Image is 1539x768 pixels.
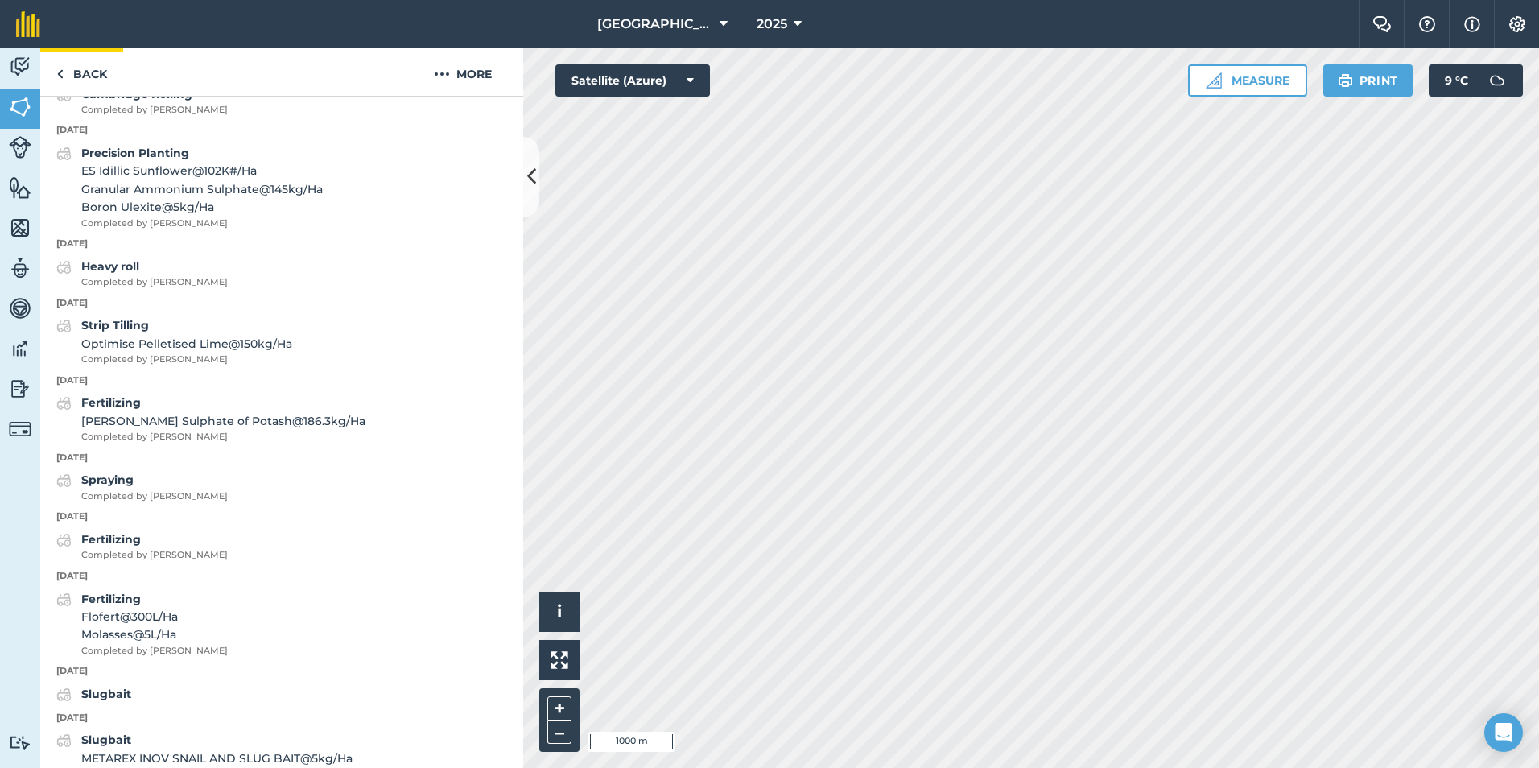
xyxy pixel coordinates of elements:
button: – [547,721,571,744]
img: svg+xml;base64,PD94bWwgdmVyc2lvbj0iMS4wIiBlbmNvZGluZz0idXRmLTgiPz4KPCEtLSBHZW5lcmF0b3I6IEFkb2JlIE... [56,258,72,277]
img: A question mark icon [1417,16,1437,32]
div: Open Intercom Messenger [1484,713,1523,752]
img: svg+xml;base64,PD94bWwgdmVyc2lvbj0iMS4wIiBlbmNvZGluZz0idXRmLTgiPz4KPCEtLSBHZW5lcmF0b3I6IEFkb2JlIE... [9,296,31,320]
p: [DATE] [40,569,523,584]
img: svg+xml;base64,PD94bWwgdmVyc2lvbj0iMS4wIiBlbmNvZGluZz0idXRmLTgiPz4KPCEtLSBHZW5lcmF0b3I6IEFkb2JlIE... [56,394,72,413]
a: Cambridge RollingCompleted by [PERSON_NAME] [56,85,228,118]
a: Fertilizing[PERSON_NAME] Sulphate of Potash@186.3kg/HaCompleted by [PERSON_NAME] [56,394,365,444]
span: Completed by [PERSON_NAME] [81,548,228,563]
span: Completed by [PERSON_NAME] [81,275,228,290]
span: 2025 [757,14,787,34]
img: Four arrows, one pointing top left, one top right, one bottom right and the last bottom left [551,651,568,669]
img: svg+xml;base64,PD94bWwgdmVyc2lvbj0iMS4wIiBlbmNvZGluZz0idXRmLTgiPz4KPCEtLSBHZW5lcmF0b3I6IEFkb2JlIE... [56,471,72,490]
button: Satellite (Azure) [555,64,710,97]
span: Completed by [PERSON_NAME] [81,430,365,444]
span: [GEOGRAPHIC_DATA] [597,14,713,34]
strong: Spraying [81,473,134,487]
img: Two speech bubbles overlapping with the left bubble in the forefront [1372,16,1392,32]
img: svg+xml;base64,PD94bWwgdmVyc2lvbj0iMS4wIiBlbmNvZGluZz0idXRmLTgiPz4KPCEtLSBHZW5lcmF0b3I6IEFkb2JlIE... [9,136,31,159]
img: Ruler icon [1206,72,1222,89]
img: svg+xml;base64,PD94bWwgdmVyc2lvbj0iMS4wIiBlbmNvZGluZz0idXRmLTgiPz4KPCEtLSBHZW5lcmF0b3I6IEFkb2JlIE... [56,144,72,163]
span: i [557,601,562,621]
span: Granular Ammonium Sulphate @ 145 kg / Ha [81,180,323,198]
img: svg+xml;base64,PD94bWwgdmVyc2lvbj0iMS4wIiBlbmNvZGluZz0idXRmLTgiPz4KPCEtLSBHZW5lcmF0b3I6IEFkb2JlIE... [9,377,31,401]
img: svg+xml;base64,PD94bWwgdmVyc2lvbj0iMS4wIiBlbmNvZGluZz0idXRmLTgiPz4KPCEtLSBHZW5lcmF0b3I6IEFkb2JlIE... [9,337,31,361]
p: [DATE] [40,711,523,725]
img: svg+xml;base64,PHN2ZyB4bWxucz0iaHR0cDovL3d3dy53My5vcmcvMjAwMC9zdmciIHdpZHRoPSIxOSIgaGVpZ2h0PSIyNC... [1338,71,1353,90]
img: svg+xml;base64,PD94bWwgdmVyc2lvbj0iMS4wIiBlbmNvZGluZz0idXRmLTgiPz4KPCEtLSBHZW5lcmF0b3I6IEFkb2JlIE... [56,316,72,336]
img: svg+xml;base64,PD94bWwgdmVyc2lvbj0iMS4wIiBlbmNvZGluZz0idXRmLTgiPz4KPCEtLSBHZW5lcmF0b3I6IEFkb2JlIE... [56,685,72,704]
img: svg+xml;base64,PHN2ZyB4bWxucz0iaHR0cDovL3d3dy53My5vcmcvMjAwMC9zdmciIHdpZHRoPSI1NiIgaGVpZ2h0PSI2MC... [9,95,31,119]
span: Flofert @ 300 L / Ha [81,608,228,626]
p: [DATE] [40,510,523,524]
img: svg+xml;base64,PD94bWwgdmVyc2lvbj0iMS4wIiBlbmNvZGluZz0idXRmLTgiPz4KPCEtLSBHZW5lcmF0b3I6IEFkb2JlIE... [56,731,72,750]
img: A cog icon [1508,16,1527,32]
strong: Fertilizing [81,395,141,410]
span: Completed by [PERSON_NAME] [81,353,292,367]
img: svg+xml;base64,PD94bWwgdmVyc2lvbj0iMS4wIiBlbmNvZGluZz0idXRmLTgiPz4KPCEtLSBHZW5lcmF0b3I6IEFkb2JlIE... [9,256,31,280]
a: Back [40,48,123,96]
img: svg+xml;base64,PD94bWwgdmVyc2lvbj0iMS4wIiBlbmNvZGluZz0idXRmLTgiPz4KPCEtLSBHZW5lcmF0b3I6IEFkb2JlIE... [9,55,31,79]
img: svg+xml;base64,PD94bWwgdmVyc2lvbj0iMS4wIiBlbmNvZGluZz0idXRmLTgiPz4KPCEtLSBHZW5lcmF0b3I6IEFkb2JlIE... [56,531,72,550]
button: More [402,48,523,96]
a: Precision PlantingES Idillic Sunflower@102K#/HaGranular Ammonium Sulphate@145kg/HaBoron Ulexite@5... [56,144,323,230]
button: Measure [1188,64,1307,97]
button: Print [1323,64,1413,97]
span: 9 ° C [1445,64,1468,97]
a: Strip TillingOptimise Pelletised Lime@150kg/HaCompleted by [PERSON_NAME] [56,316,292,366]
span: Molasses @ 5 L / Ha [81,626,228,643]
a: SprayingCompleted by [PERSON_NAME] [56,471,228,503]
strong: Cambridge Rolling [81,87,192,101]
p: [DATE] [40,374,523,388]
strong: Slugbait [81,733,131,747]
img: svg+xml;base64,PHN2ZyB4bWxucz0iaHR0cDovL3d3dy53My5vcmcvMjAwMC9zdmciIHdpZHRoPSI1NiIgaGVpZ2h0PSI2MC... [9,175,31,200]
button: i [539,592,580,632]
img: svg+xml;base64,PD94bWwgdmVyc2lvbj0iMS4wIiBlbmNvZGluZz0idXRmLTgiPz4KPCEtLSBHZW5lcmF0b3I6IEFkb2JlIE... [1481,64,1513,97]
span: Boron Ulexite @ 5 kg / Ha [81,198,323,216]
button: 9 °C [1429,64,1523,97]
img: svg+xml;base64,PHN2ZyB4bWxucz0iaHR0cDovL3d3dy53My5vcmcvMjAwMC9zdmciIHdpZHRoPSIxNyIgaGVpZ2h0PSIxNy... [1464,14,1480,34]
a: Slugbait [56,685,131,704]
span: METAREX INOV SNAIL AND SLUG BAIT @ 5 kg / Ha [81,749,353,767]
strong: Heavy roll [81,259,139,274]
p: [DATE] [40,237,523,251]
p: [DATE] [40,123,523,138]
strong: Slugbait [81,687,131,701]
img: svg+xml;base64,PD94bWwgdmVyc2lvbj0iMS4wIiBlbmNvZGluZz0idXRmLTgiPz4KPCEtLSBHZW5lcmF0b3I6IEFkb2JlIE... [56,590,72,609]
p: [DATE] [40,451,523,465]
a: Heavy rollCompleted by [PERSON_NAME] [56,258,228,290]
strong: Fertilizing [81,592,141,606]
img: svg+xml;base64,PHN2ZyB4bWxucz0iaHR0cDovL3d3dy53My5vcmcvMjAwMC9zdmciIHdpZHRoPSIyMCIgaGVpZ2h0PSIyNC... [434,64,450,84]
p: [DATE] [40,296,523,311]
span: ES Idillic Sunflower @ 102K # / Ha [81,162,323,180]
span: Completed by [PERSON_NAME] [81,217,323,231]
a: FertilizingCompleted by [PERSON_NAME] [56,531,228,563]
strong: Precision Planting [81,146,189,160]
span: Completed by [PERSON_NAME] [81,489,228,504]
strong: Strip Tilling [81,318,149,332]
img: svg+xml;base64,PHN2ZyB4bWxucz0iaHR0cDovL3d3dy53My5vcmcvMjAwMC9zdmciIHdpZHRoPSI5IiBoZWlnaHQ9IjI0Ii... [56,64,64,84]
img: fieldmargin Logo [16,11,40,37]
img: svg+xml;base64,PD94bWwgdmVyc2lvbj0iMS4wIiBlbmNvZGluZz0idXRmLTgiPz4KPCEtLSBHZW5lcmF0b3I6IEFkb2JlIE... [9,418,31,440]
span: Optimise Pelletised Lime @ 150 kg / Ha [81,335,292,353]
img: svg+xml;base64,PHN2ZyB4bWxucz0iaHR0cDovL3d3dy53My5vcmcvMjAwMC9zdmciIHdpZHRoPSI1NiIgaGVpZ2h0PSI2MC... [9,216,31,240]
button: + [547,696,571,721]
p: [DATE] [40,664,523,679]
span: [PERSON_NAME] Sulphate of Potash @ 186.3 kg / Ha [81,412,365,430]
strong: Fertilizing [81,532,141,547]
img: svg+xml;base64,PD94bWwgdmVyc2lvbj0iMS4wIiBlbmNvZGluZz0idXRmLTgiPz4KPCEtLSBHZW5lcmF0b3I6IEFkb2JlIE... [9,735,31,750]
a: FertilizingFlofert@300L/HaMolasses@5L/HaCompleted by [PERSON_NAME] [56,590,228,659]
span: Completed by [PERSON_NAME] [81,103,228,118]
span: Completed by [PERSON_NAME] [81,644,228,659]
